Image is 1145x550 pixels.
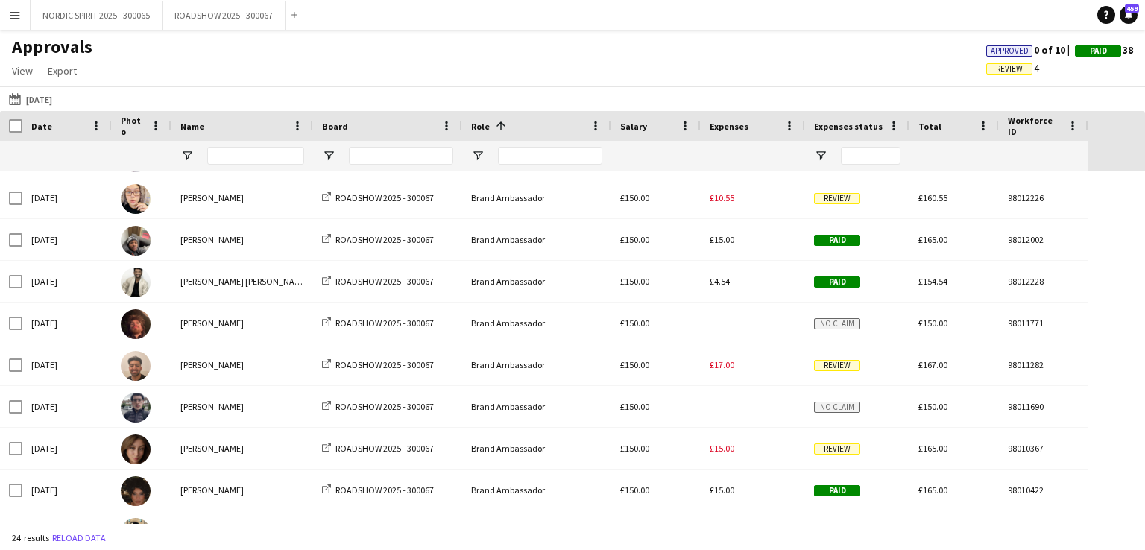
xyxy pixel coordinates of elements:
[121,393,151,423] img: Khizar Shahbaz
[462,386,611,427] div: Brand Ambassador
[322,234,434,245] a: ROADSHOW 2025 - 300067
[322,401,434,412] a: ROADSHOW 2025 - 300067
[22,303,112,344] div: [DATE]
[918,192,947,203] span: £160.55
[322,149,335,162] button: Open Filter Menu
[620,359,649,370] span: £150.00
[999,386,1088,427] div: 98011690
[335,276,434,287] span: ROADSHOW 2025 - 300067
[322,359,434,370] a: ROADSHOW 2025 - 300067
[335,359,434,370] span: ROADSHOW 2025 - 300067
[462,261,611,302] div: Brand Ambassador
[121,226,151,256] img: Fayyad Garuba
[462,428,611,469] div: Brand Ambassador
[498,147,602,165] input: Role Filter Input
[620,484,649,496] span: £150.00
[22,428,112,469] div: [DATE]
[335,443,434,454] span: ROADSHOW 2025 - 300067
[180,149,194,162] button: Open Filter Menu
[322,317,434,329] a: ROADSHOW 2025 - 300067
[121,351,151,381] img: Ayaan Ahmad
[349,147,453,165] input: Board Filter Input
[814,276,860,288] span: Paid
[986,43,1075,57] span: 0 of 10
[471,149,485,162] button: Open Filter Menu
[710,359,734,370] span: £17.00
[22,386,112,427] div: [DATE]
[999,303,1088,344] div: 98011771
[710,484,734,496] span: £15.00
[322,484,434,496] a: ROADSHOW 2025 - 300067
[1120,6,1138,24] a: 459
[171,386,313,427] div: [PERSON_NAME]
[999,428,1088,469] div: 98010367
[999,470,1088,511] div: 98010422
[171,177,313,218] div: [PERSON_NAME]
[121,268,151,297] img: ASWIN KATTIL PARAMBATH
[462,219,611,260] div: Brand Ambassador
[999,261,1088,302] div: 98012228
[620,401,649,412] span: £150.00
[6,90,55,108] button: [DATE]
[996,64,1023,74] span: Review
[335,317,434,329] span: ROADSHOW 2025 - 300067
[22,261,112,302] div: [DATE]
[918,234,947,245] span: £165.00
[918,359,947,370] span: £167.00
[121,434,151,464] img: Athena Roughton
[918,276,947,287] span: £154.54
[171,261,313,302] div: [PERSON_NAME] [PERSON_NAME]
[462,470,611,511] div: Brand Ambassador
[121,115,145,137] span: Photo
[49,530,109,546] button: Reload data
[814,121,883,132] span: Expenses status
[814,443,860,455] span: Review
[121,518,151,548] img: Usman Ahmad
[42,61,83,80] a: Export
[986,61,1039,75] span: 4
[171,428,313,469] div: [PERSON_NAME]
[814,235,860,246] span: Paid
[171,303,313,344] div: [PERSON_NAME]
[335,401,434,412] span: ROADSHOW 2025 - 300067
[999,344,1088,385] div: 98011282
[918,443,947,454] span: £165.00
[1008,115,1062,137] span: Workforce ID
[1125,4,1139,13] span: 459
[322,443,434,454] a: ROADSHOW 2025 - 300067
[918,484,947,496] span: £165.00
[841,147,900,165] input: Expenses status Filter Input
[620,121,647,132] span: Salary
[814,318,860,329] span: No claim
[999,219,1088,260] div: 98012002
[335,234,434,245] span: ROADSHOW 2025 - 300067
[620,234,649,245] span: £150.00
[31,1,163,30] button: NORDIC SPIRIT 2025 - 300065
[121,184,151,214] img: Leighanne Hulston
[12,64,33,78] span: View
[207,147,304,165] input: Name Filter Input
[22,219,112,260] div: [DATE]
[48,64,77,78] span: Export
[171,344,313,385] div: [PERSON_NAME]
[1090,46,1107,56] span: Paid
[121,476,151,506] img: Tarnjit Lally
[918,401,947,412] span: £150.00
[814,360,860,371] span: Review
[31,121,52,132] span: Date
[991,46,1029,56] span: Approved
[814,193,860,204] span: Review
[710,234,734,245] span: £15.00
[121,309,151,339] img: Koray Unal
[999,177,1088,218] div: 98012226
[322,276,434,287] a: ROADSHOW 2025 - 300067
[620,192,649,203] span: £150.00
[22,177,112,218] div: [DATE]
[710,192,734,203] span: £10.55
[171,219,313,260] div: [PERSON_NAME]
[6,61,39,80] a: View
[462,177,611,218] div: Brand Ambassador
[814,149,827,162] button: Open Filter Menu
[22,344,112,385] div: [DATE]
[322,121,348,132] span: Board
